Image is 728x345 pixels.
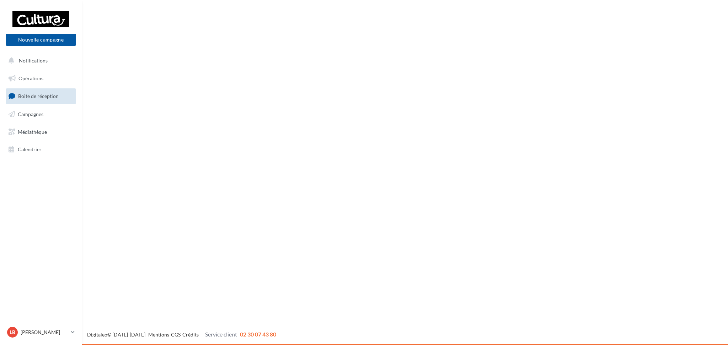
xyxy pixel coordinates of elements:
[18,146,42,152] span: Calendrier
[148,332,169,338] a: Mentions
[18,75,43,81] span: Opérations
[18,111,43,117] span: Campagnes
[4,142,77,157] a: Calendrier
[4,88,77,104] a: Boîte de réception
[4,53,75,68] button: Notifications
[171,332,181,338] a: CGS
[21,329,68,336] p: [PERSON_NAME]
[18,128,47,135] span: Médiathèque
[10,329,15,336] span: LB
[6,34,76,46] button: Nouvelle campagne
[19,57,48,64] span: Notifications
[4,125,77,139] a: Médiathèque
[4,107,77,122] a: Campagnes
[6,325,76,339] a: LB [PERSON_NAME]
[87,332,107,338] a: Digitaleo
[240,331,276,338] span: 02 30 07 43 80
[205,331,237,338] span: Service client
[182,332,199,338] a: Crédits
[87,332,276,338] span: © [DATE]-[DATE] - - -
[18,93,59,99] span: Boîte de réception
[4,71,77,86] a: Opérations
